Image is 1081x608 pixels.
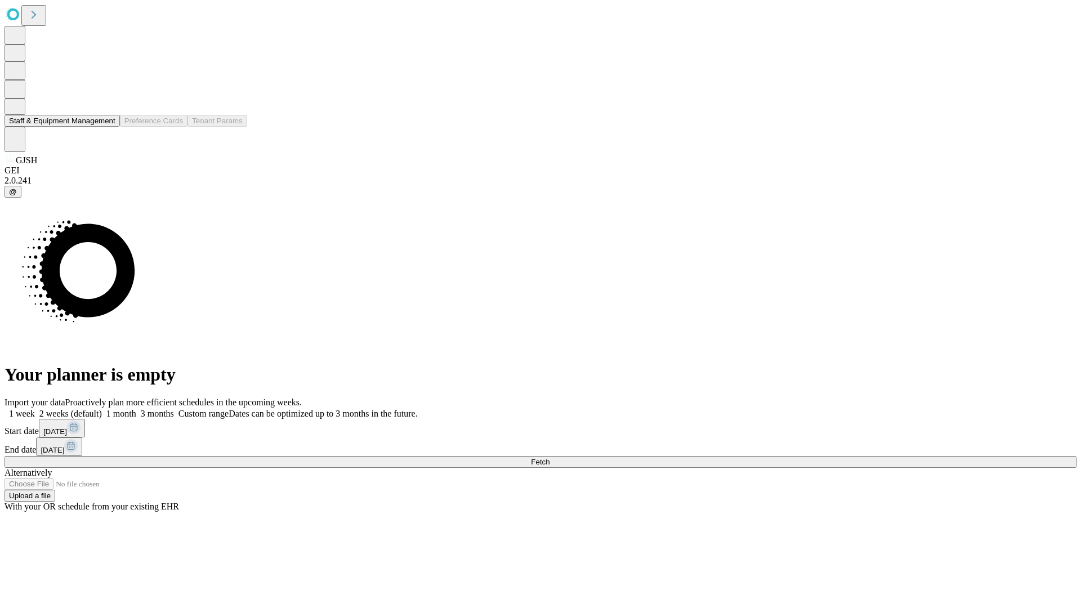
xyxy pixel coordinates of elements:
span: Proactively plan more efficient schedules in the upcoming weeks. [65,397,302,407]
button: Tenant Params [187,115,247,127]
span: 1 week [9,409,35,418]
button: Fetch [5,456,1076,468]
span: Custom range [178,409,229,418]
span: [DATE] [41,446,64,454]
span: Import your data [5,397,65,407]
span: Fetch [531,458,550,466]
span: GJSH [16,155,37,165]
span: 1 month [106,409,136,418]
button: [DATE] [36,437,82,456]
div: Start date [5,419,1076,437]
span: 3 months [141,409,174,418]
span: [DATE] [43,427,67,436]
span: Dates can be optimized up to 3 months in the future. [229,409,417,418]
button: @ [5,186,21,198]
button: Staff & Equipment Management [5,115,120,127]
span: 2 weeks (default) [39,409,102,418]
div: GEI [5,166,1076,176]
button: Upload a file [5,490,55,502]
div: End date [5,437,1076,456]
span: @ [9,187,17,196]
h1: Your planner is empty [5,364,1076,385]
button: [DATE] [39,419,85,437]
span: Alternatively [5,468,52,477]
span: With your OR schedule from your existing EHR [5,502,179,511]
div: 2.0.241 [5,176,1076,186]
button: Preference Cards [120,115,187,127]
